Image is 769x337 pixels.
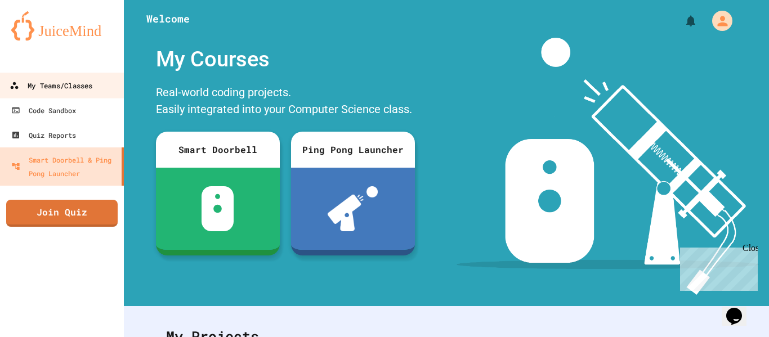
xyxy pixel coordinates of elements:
img: sdb-white.svg [202,186,234,231]
div: Ping Pong Launcher [291,132,415,168]
div: My Teams/Classes [10,79,92,93]
div: Code Sandbox [11,104,76,117]
div: Chat with us now!Close [5,5,78,71]
div: My Courses [150,38,421,81]
div: Quiz Reports [11,128,76,142]
div: My Account [700,8,735,34]
div: Smart Doorbell [156,132,280,168]
div: Real-world coding projects. Easily integrated into your Computer Science class. [150,81,421,123]
div: Smart Doorbell & Ping Pong Launcher [11,153,117,180]
iframe: chat widget [722,292,758,326]
img: logo-orange.svg [11,11,113,41]
img: ppl-with-ball.png [328,186,378,231]
div: My Notifications [663,11,700,30]
img: banner-image-my-projects.png [457,38,758,295]
iframe: chat widget [676,243,758,291]
a: Join Quiz [6,200,118,227]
